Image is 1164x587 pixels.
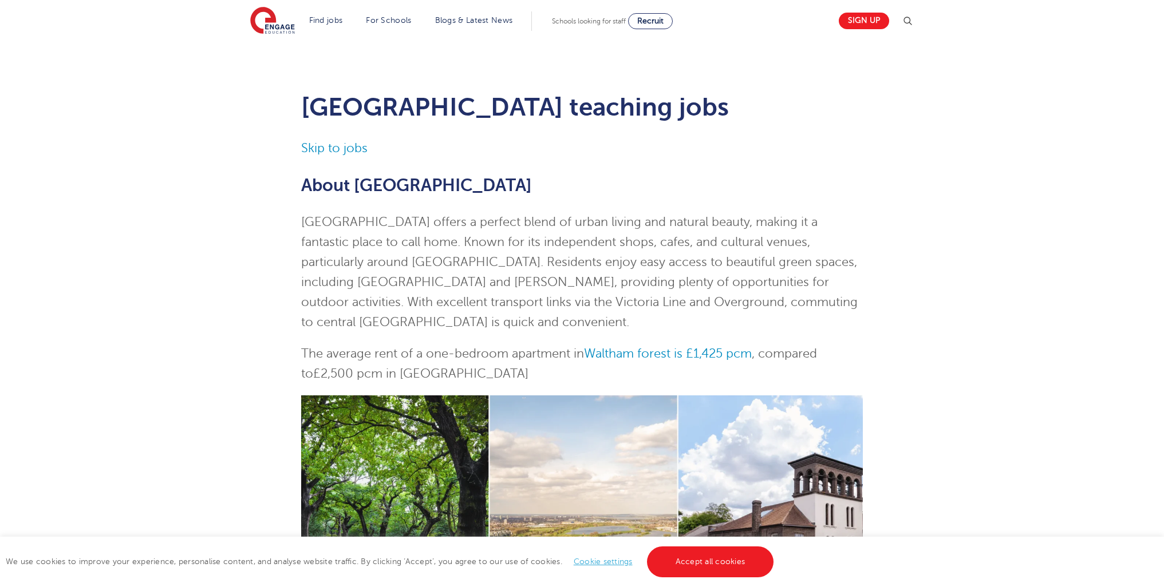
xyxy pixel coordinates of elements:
a: Cookie settings [574,557,633,566]
img: Engage Education [250,7,295,35]
span: Schools looking for staff [552,17,626,25]
a: Recruit [628,13,673,29]
span: £2,500 pcm in [GEOGRAPHIC_DATA] [313,367,528,380]
a: Blogs & Latest News [435,16,513,25]
span: We use cookies to improve your experience, personalise content, and analyse website traffic. By c... [6,557,776,566]
a: Accept all cookies [647,546,774,577]
a: For Schools [366,16,411,25]
span: Recruit [637,17,664,25]
a: Sign up [839,13,889,29]
a: Find jobs [309,16,343,25]
a: Waltham forest is £1,425 pcm [584,347,752,360]
a: Skip to jobs [301,141,368,155]
span: About [GEOGRAPHIC_DATA] [301,176,532,195]
span: The average rent of a one-bedroom apartment in [301,347,584,360]
h1: [GEOGRAPHIC_DATA] teaching jobs [301,93,863,121]
p: [GEOGRAPHIC_DATA] offers a perfect blend of urban living and natural beauty, making it a fantasti... [301,212,863,332]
